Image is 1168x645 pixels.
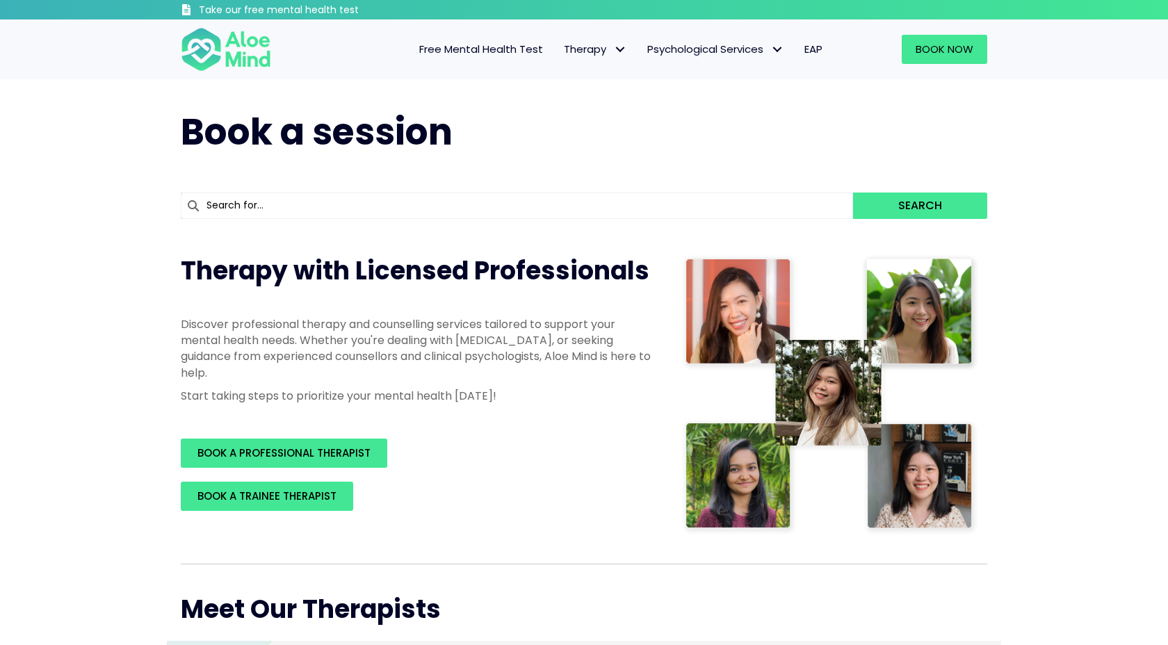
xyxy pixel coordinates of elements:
a: Take our free mental health test [181,3,433,19]
h3: Take our free mental health test [199,3,433,17]
p: Start taking steps to prioritize your mental health [DATE]! [181,388,654,404]
span: Meet Our Therapists [181,591,441,627]
a: BOOK A TRAINEE THERAPIST [181,482,353,511]
a: BOOK A PROFESSIONAL THERAPIST [181,439,387,468]
a: TherapyTherapy: submenu [553,35,637,64]
span: Therapy: submenu [610,40,630,60]
img: Aloe mind Logo [181,26,271,72]
span: Free Mental Health Test [419,42,543,56]
a: Free Mental Health Test [409,35,553,64]
span: Psychological Services: submenu [767,40,787,60]
nav: Menu [289,35,833,64]
span: BOOK A PROFESSIONAL THERAPIST [197,446,371,460]
span: Book Now [916,42,973,56]
a: Psychological ServicesPsychological Services: submenu [637,35,794,64]
p: Discover professional therapy and counselling services tailored to support your mental health nee... [181,316,654,381]
span: BOOK A TRAINEE THERAPIST [197,489,336,503]
span: Psychological Services [647,42,784,56]
span: Book a session [181,106,453,157]
span: Therapy with Licensed Professionals [181,253,649,288]
span: Therapy [564,42,626,56]
input: Search for... [181,193,853,219]
span: EAP [804,42,822,56]
img: Therapist collage [681,254,979,536]
a: EAP [794,35,833,64]
button: Search [853,193,987,219]
a: Book Now [902,35,987,64]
